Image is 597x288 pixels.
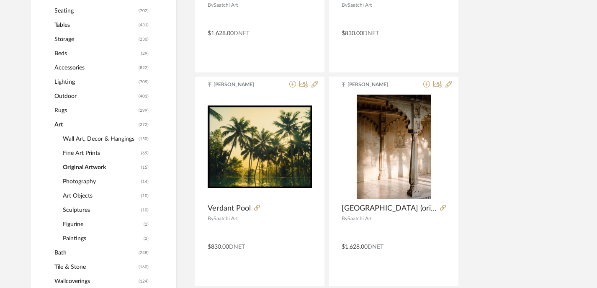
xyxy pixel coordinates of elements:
span: (29) [141,47,149,60]
span: DNET [229,244,245,250]
span: Tile & Stone [54,260,136,274]
span: By [208,216,214,221]
span: Saatchi Art [347,216,372,221]
span: DNET [234,31,250,36]
span: [PERSON_NAME] [214,81,266,88]
div: 0 [342,95,446,199]
span: (272) [139,118,149,131]
span: Photography [63,175,139,189]
span: (248) [139,246,149,260]
img: Udaipur Palace (original art) [357,95,431,199]
span: By [342,3,347,8]
span: Accessories [54,61,136,75]
span: Beds [54,46,139,61]
span: Fine Art Prints [63,146,139,160]
span: (702) [139,4,149,18]
span: Art Objects [63,189,139,203]
span: Figurine [63,217,142,231]
span: DNET [368,244,383,250]
span: (401) [139,90,149,103]
span: (2) [144,232,149,245]
span: Sculptures [63,203,139,217]
span: (150) [139,132,149,146]
span: By [208,3,214,8]
span: Rugs [54,103,136,118]
span: Saatchi Art [347,3,372,8]
span: (299) [139,104,149,117]
span: $830.00 [208,244,229,250]
span: (15) [141,161,149,174]
span: Tables [54,18,136,32]
span: (705) [139,75,149,89]
span: Saatchi Art [214,216,238,221]
span: Outdoor [54,89,136,103]
img: Verdant Pool [208,105,312,188]
span: (69) [141,147,149,160]
span: (10) [141,189,149,203]
div: 0 [208,95,312,199]
span: Art [54,118,136,132]
span: [PERSON_NAME] [347,81,400,88]
span: Saatchi Art [214,3,238,8]
span: (230) [139,33,149,46]
span: $1,628.00 [208,31,234,36]
span: Verdant Pool [208,204,251,213]
span: Seating [54,4,136,18]
span: (822) [139,61,149,75]
span: By [342,216,347,221]
span: $1,628.00 [342,244,368,250]
span: Paintings [63,231,142,246]
span: (2) [144,218,149,231]
span: Original Artwork [63,160,139,175]
span: (14) [141,175,149,188]
span: Storage [54,32,136,46]
span: Bath [54,246,136,260]
span: [GEOGRAPHIC_DATA] (original art) [342,204,437,213]
span: (124) [139,275,149,288]
span: (10) [141,203,149,217]
span: $830.00 [342,31,363,36]
span: (431) [139,18,149,32]
span: Wall Art, Decor & Hangings [63,132,136,146]
span: (160) [139,260,149,274]
span: DNET [363,31,379,36]
span: Lighting [54,75,136,89]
